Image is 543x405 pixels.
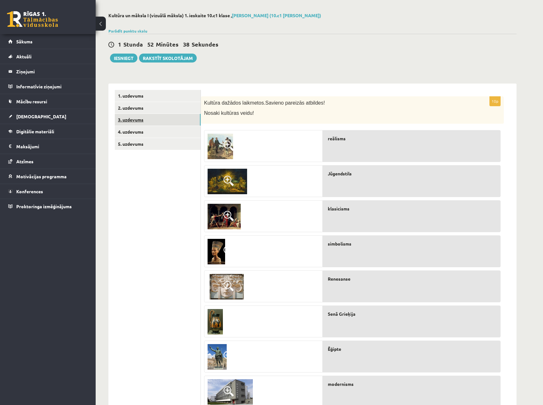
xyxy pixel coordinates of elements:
[192,40,218,48] span: Sekundes
[16,129,54,134] span: Digitālie materiāli
[16,99,47,104] span: Mācību resursi
[147,40,154,48] span: 52
[110,54,137,63] button: Iesniegt
[204,100,265,106] span: Kultūra dažādos laikmetos.
[8,184,88,199] a: Konferences
[115,126,201,138] a: 4. uzdevums
[16,188,43,194] span: Konferences
[208,239,225,264] img: 4.jpg
[8,64,88,79] a: Ziņojumi
[208,274,246,299] img: 9.jpg
[328,205,349,212] span: klasicisms
[489,96,501,106] p: 10p
[328,381,354,387] span: modernisms
[115,90,201,102] a: 1. uzdevums
[123,40,143,48] span: Stunda
[208,204,241,229] img: 7.jpg
[139,54,197,63] a: Rakstīt skolotājam
[16,79,88,94] legend: Informatīvie ziņojumi
[115,138,201,150] a: 5. uzdevums
[16,64,88,79] legend: Ziņojumi
[208,309,223,335] img: 3.jpg
[208,134,233,159] img: 8.png
[16,39,33,44] span: Sākums
[204,110,254,116] span: Nosaki kultūras veidu!
[232,12,321,18] a: [PERSON_NAME] (10.c1 [PERSON_NAME])
[328,135,346,142] span: reālisms
[328,276,350,282] span: Renesanse
[156,40,179,48] span: Minūtes
[328,346,341,352] span: Ēģipte
[8,199,88,214] a: Proktoringa izmēģinājums
[16,114,66,119] span: [DEMOGRAPHIC_DATA]
[208,379,253,405] img: 10.jpg
[115,102,201,114] a: 2. uzdevums
[208,169,247,194] img: 6.jpg
[108,28,147,33] a: Parādīt punktu skalu
[115,114,201,126] a: 3. uzdevums
[8,124,88,139] a: Digitālie materiāli
[8,154,88,169] a: Atzīmes
[8,109,88,124] a: [DEMOGRAPHIC_DATA]
[8,139,88,154] a: Maksājumi
[16,203,72,209] span: Proktoringa izmēģinājums
[8,169,88,184] a: Motivācijas programma
[16,54,32,59] span: Aktuāli
[8,34,88,49] a: Sākums
[118,40,121,48] span: 1
[8,79,88,94] a: Informatīvie ziņojumi
[8,49,88,64] a: Aktuāli
[16,158,33,164] span: Atzīmes
[108,13,517,18] h2: Kultūra un māksla I (vizuālā māksla) 1. ieskaite 10.c1 klase ,
[16,173,67,179] span: Motivācijas programma
[16,139,88,154] legend: Maksājumi
[208,344,227,370] img: 5.jpg
[265,100,325,106] span: Savieno pareizās atbildes!
[8,94,88,109] a: Mācību resursi
[328,311,356,317] span: Senā Grieķija
[328,240,351,247] span: simbolisms
[183,40,189,48] span: 38
[7,11,58,27] a: Rīgas 1. Tālmācības vidusskola
[328,170,352,177] span: Jūgendstils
